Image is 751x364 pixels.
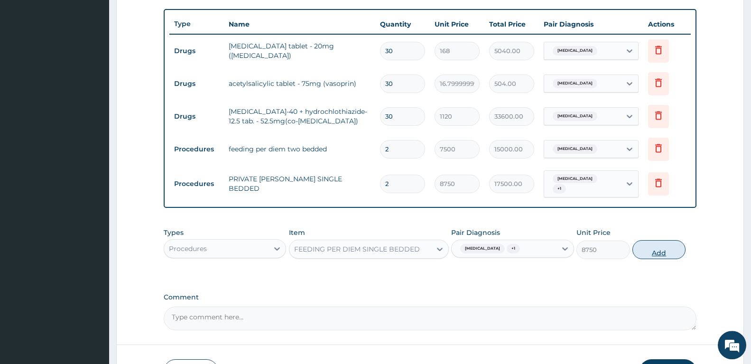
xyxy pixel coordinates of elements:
[430,15,484,34] th: Unit Price
[460,244,505,253] span: [MEDICAL_DATA]
[553,46,597,56] span: [MEDICAL_DATA]
[553,79,597,88] span: [MEDICAL_DATA]
[5,259,181,292] textarea: Type your message and hit 'Enter'
[169,244,207,253] div: Procedures
[169,15,224,33] th: Type
[224,37,375,65] td: [MEDICAL_DATA] tablet - 20mg ([MEDICAL_DATA])
[507,244,520,253] span: + 1
[164,229,184,237] label: Types
[553,174,597,184] span: [MEDICAL_DATA]
[169,108,224,125] td: Drugs
[156,5,178,28] div: Minimize live chat window
[643,15,691,34] th: Actions
[375,15,430,34] th: Quantity
[49,53,159,65] div: Chat with us now
[451,228,500,237] label: Pair Diagnosis
[539,15,643,34] th: Pair Diagnosis
[224,169,375,198] td: PRIVATE [PERSON_NAME] SINGLE BEDDED
[632,240,686,259] button: Add
[553,112,597,121] span: [MEDICAL_DATA]
[294,244,420,254] div: FEEDING PER DIEM SINGLE BEDDED
[169,75,224,93] td: Drugs
[18,47,38,71] img: d_794563401_company_1708531726252_794563401
[224,74,375,93] td: acetylsalicylic tablet - 75mg (vasoprin)
[224,102,375,131] td: [MEDICAL_DATA]-40 + hydrochlothiazide-12.5 tab. - 52.5mg(co-[MEDICAL_DATA])
[224,15,375,34] th: Name
[224,140,375,159] td: feeding per diem two bedded
[164,293,696,301] label: Comment
[553,144,597,154] span: [MEDICAL_DATA]
[169,42,224,60] td: Drugs
[553,184,566,194] span: + 1
[576,228,611,237] label: Unit Price
[289,228,305,237] label: Item
[169,175,224,193] td: Procedures
[484,15,539,34] th: Total Price
[169,140,224,158] td: Procedures
[55,120,131,215] span: We're online!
